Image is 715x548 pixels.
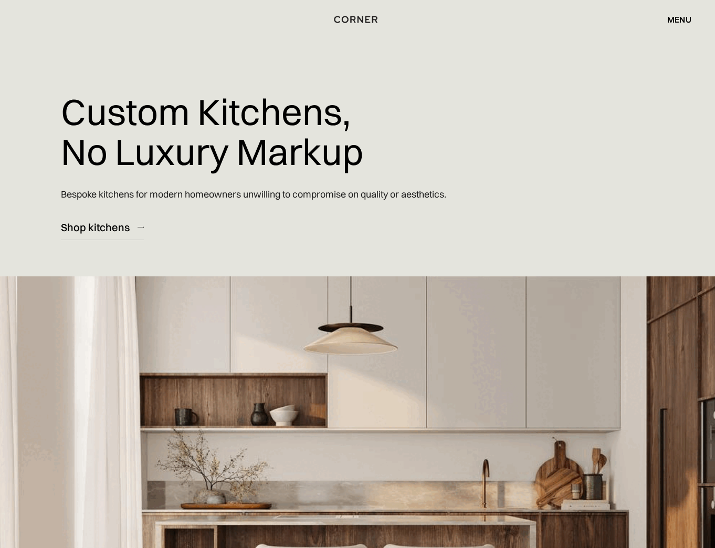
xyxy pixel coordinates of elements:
p: Bespoke kitchens for modern homeowners unwilling to compromise on quality or aesthetics. [61,179,446,209]
div: menu [667,15,691,24]
a: home [317,13,398,26]
div: menu [657,11,691,28]
a: Shop kitchens [61,214,144,240]
div: Shop kitchens [61,220,130,234]
h1: Custom Kitchens, No Luxury Markup [61,84,363,179]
